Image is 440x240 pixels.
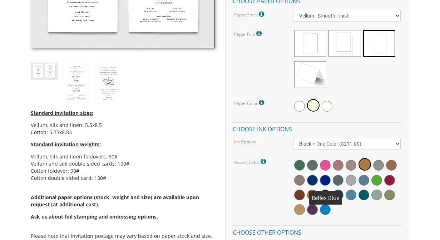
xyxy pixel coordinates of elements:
label: Ink Options [234,139,256,145]
img: style1_thumb2.jpg [31,63,58,80]
li: Vellum and silk double sided cards: 100# [31,160,215,167]
span: Standard invitation weights: [31,141,101,148]
img: style1_heb.jpg [63,63,90,104]
h4: Choose other options [233,225,402,238]
span: Ask us about foil stamping and embossing options. [31,213,158,220]
li: Cotton: 5.75x8.83 [31,129,215,136]
li: Cotton foldover: 90# [31,167,215,175]
span: Standard invitation sizes: [31,109,93,116]
li: Vellum, silk and linen: 5.5x8.5 [31,122,215,129]
img: style1_eng.jpg [95,63,122,104]
label: Paper Fold [234,29,263,38]
label: Accent Color [234,157,268,166]
span: Additional paper options (stock, weight and size) are available upon request (at additional cost). [31,194,215,220]
li: Vellum, silk and linen foldovers: 80# [31,153,215,160]
label: Paper Stock [234,10,266,19]
h4: Choose ink options [233,122,402,134]
label: Paper Color [234,98,266,107]
li: Cotton double sided card: 130# [31,175,215,182]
